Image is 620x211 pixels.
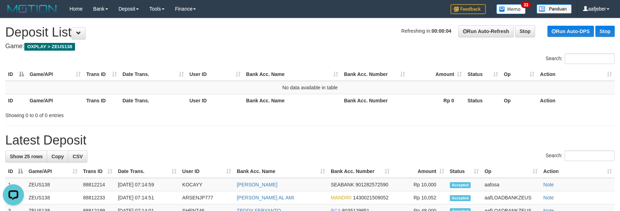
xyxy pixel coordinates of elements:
[465,94,501,107] th: Status
[482,178,540,191] td: aafosa
[80,191,115,204] td: 88812233
[5,133,615,147] h1: Latest Deposit
[458,25,514,37] a: Run Auto-Refresh
[501,68,537,81] th: Op: activate to sort column ascending
[540,165,615,178] th: Action: activate to sort column ascending
[68,151,87,162] a: CSV
[341,68,408,81] th: Bank Acc. Number: activate to sort column ascending
[5,94,27,107] th: ID
[115,178,180,191] td: [DATE] 07:14:59
[5,81,615,94] td: No data available in table
[10,154,43,159] span: Show 25 rows
[501,94,537,107] th: Op
[179,178,234,191] td: KOCAYY
[47,151,68,162] a: Copy
[179,165,234,178] th: User ID: activate to sort column ascending
[450,182,471,188] span: Accepted
[543,195,554,200] a: Note
[243,68,341,81] th: Bank Acc. Name: activate to sort column ascending
[237,182,277,187] a: [PERSON_NAME]
[408,94,465,107] th: Rp 0
[27,94,83,107] th: Game/API
[26,178,80,191] td: ZEUS138
[26,165,80,178] th: Game/API: activate to sort column ascending
[546,53,615,64] label: Search:
[521,2,531,8] span: 33
[5,109,253,119] div: Showing 0 to 0 of 0 entries
[80,178,115,191] td: 88812214
[451,4,486,14] img: Feedback.jpg
[392,165,447,178] th: Amount: activate to sort column ascending
[3,3,24,24] button: Open LiveChat chat widget
[331,195,352,200] span: MANDIRI
[465,68,501,81] th: Status: activate to sort column ascending
[24,43,75,51] span: OXPLAY > ZEUS138
[408,68,465,81] th: Amount: activate to sort column ascending
[482,191,540,204] td: aafLOADBANKZEUS
[353,195,389,200] span: Copy 1430021509052 to clipboard
[187,68,243,81] th: User ID: activate to sort column ascending
[341,94,408,107] th: Bank Acc. Number
[5,68,27,81] th: ID: activate to sort column descending
[537,68,615,81] th: Action: activate to sort column ascending
[543,182,554,187] a: Note
[565,53,615,64] input: Search:
[237,195,294,200] a: [PERSON_NAME] AL AMI
[179,191,234,204] td: ARSENJP777
[331,182,354,187] span: SEABANK
[51,154,64,159] span: Copy
[401,28,451,34] span: Refreshing in:
[482,165,540,178] th: Op: activate to sort column ascending
[26,191,80,204] td: ZEUS138
[496,4,526,14] img: Button%20Memo.svg
[27,68,83,81] th: Game/API: activate to sort column ascending
[515,25,535,37] a: Stop
[5,165,26,178] th: ID: activate to sort column descending
[187,94,243,107] th: User ID
[83,68,120,81] th: Trans ID: activate to sort column ascending
[432,28,451,34] strong: 00:00:04
[120,94,187,107] th: Date Trans.
[565,151,615,161] input: Search:
[5,151,47,162] a: Show 25 rows
[120,68,187,81] th: Date Trans.: activate to sort column ascending
[73,154,83,159] span: CSV
[447,165,482,178] th: Status: activate to sort column ascending
[328,165,392,178] th: Bank Acc. Number: activate to sort column ascending
[234,165,328,178] th: Bank Acc. Name: activate to sort column ascending
[5,43,615,50] h4: Game:
[595,26,615,37] a: Stop
[392,191,447,204] td: Rp 10,052
[243,94,341,107] th: Bank Acc. Name
[450,195,471,201] span: Accepted
[355,182,388,187] span: Copy 901282572590 to clipboard
[537,4,572,14] img: panduan.png
[5,4,59,14] img: MOTION_logo.png
[392,178,447,191] td: Rp 10,000
[5,25,615,39] h1: Deposit List
[80,165,115,178] th: Trans ID: activate to sort column ascending
[83,94,120,107] th: Trans ID
[537,94,615,107] th: Action
[5,178,26,191] td: 1
[115,165,180,178] th: Date Trans.: activate to sort column ascending
[115,191,180,204] td: [DATE] 07:14:51
[546,151,615,161] label: Search:
[547,26,594,37] a: Run Auto-DPS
